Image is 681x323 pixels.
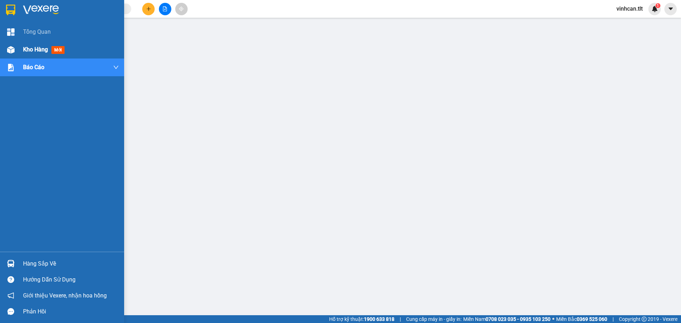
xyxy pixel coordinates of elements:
[23,306,119,317] div: Phản hồi
[463,315,550,323] span: Miền Nam
[146,6,151,11] span: plus
[406,315,461,323] span: Cung cấp máy in - giấy in:
[7,276,14,283] span: question-circle
[23,291,107,300] span: Giới thiệu Vexere, nhận hoa hồng
[664,3,677,15] button: caret-down
[6,5,15,15] img: logo-vxr
[652,6,658,12] img: icon-new-feature
[7,260,15,267] img: warehouse-icon
[552,318,554,321] span: ⚪️
[113,65,119,70] span: down
[668,6,674,12] span: caret-down
[23,27,51,36] span: Tổng Quan
[655,3,660,8] sup: 1
[611,4,648,13] span: vinhcan.tlt
[51,46,65,54] span: mới
[657,3,659,8] span: 1
[159,3,171,15] button: file-add
[23,258,119,269] div: Hàng sắp về
[179,6,184,11] span: aim
[642,317,647,322] span: copyright
[7,28,15,36] img: dashboard-icon
[23,46,48,53] span: Kho hàng
[23,63,44,72] span: Báo cáo
[364,316,394,322] strong: 1900 633 818
[400,315,401,323] span: |
[7,64,15,71] img: solution-icon
[23,274,119,285] div: Hướng dẫn sử dụng
[7,46,15,54] img: warehouse-icon
[486,316,550,322] strong: 0708 023 035 - 0935 103 250
[613,315,614,323] span: |
[556,315,607,323] span: Miền Bắc
[329,315,394,323] span: Hỗ trợ kỹ thuật:
[577,316,607,322] strong: 0369 525 060
[7,308,14,315] span: message
[142,3,155,15] button: plus
[162,6,167,11] span: file-add
[7,292,14,299] span: notification
[175,3,188,15] button: aim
